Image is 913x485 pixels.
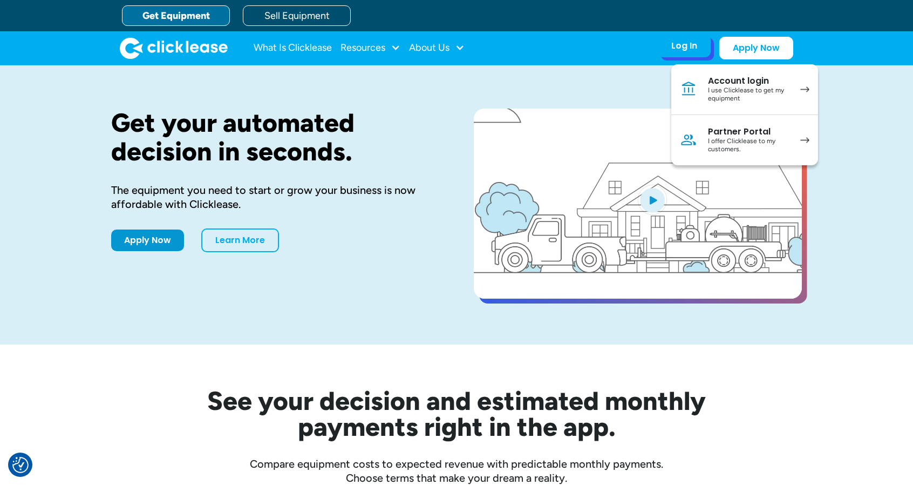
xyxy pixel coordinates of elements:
[671,41,697,51] div: Log In
[800,137,809,143] img: arrow
[474,109,802,299] a: open lightbox
[671,64,818,165] nav: Log In
[800,86,809,92] img: arrow
[122,5,230,26] a: Get Equipment
[671,64,818,115] a: Account loginI use Clicklease to get my equipment
[409,37,465,59] div: About Us
[708,76,789,86] div: Account login
[12,457,29,473] img: Revisit consent button
[340,37,400,59] div: Resources
[12,457,29,473] button: Consent Preferences
[671,115,818,165] a: Partner PortalI offer Clicklease to my customers.
[708,126,789,137] div: Partner Portal
[638,185,667,215] img: Blue play button logo on a light blue circular background
[708,137,789,154] div: I offer Clicklease to my customers.
[708,86,789,103] div: I use Clicklease to get my equipment
[254,37,332,59] a: What Is Clicklease
[111,457,802,485] div: Compare equipment costs to expected revenue with predictable monthly payments. Choose terms that ...
[243,5,351,26] a: Sell Equipment
[111,109,439,166] h1: Get your automated decision in seconds.
[680,131,697,149] img: Person icon
[719,37,793,59] a: Apply Now
[680,80,697,98] img: Bank icon
[120,37,228,59] img: Clicklease logo
[111,230,184,251] a: Apply Now
[120,37,228,59] a: home
[154,388,759,440] h2: See your decision and estimated monthly payments right in the app.
[201,228,279,252] a: Learn More
[111,183,439,211] div: The equipment you need to start or grow your business is now affordable with Clicklease.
